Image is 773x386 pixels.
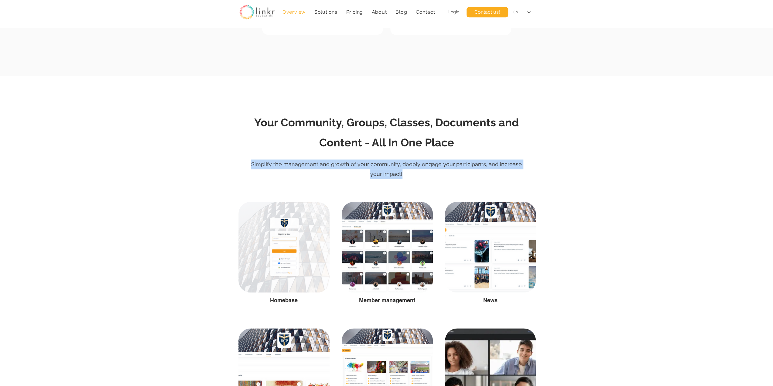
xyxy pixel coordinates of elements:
a: Pricing [343,6,366,18]
span: Contact [416,9,435,15]
span: Simplify the management and growth of your community, deeply engage your participants, and increa... [251,161,522,177]
span: About [371,9,387,15]
img: linkr_logo_transparentbg.png [239,5,275,19]
a: Login [448,9,459,14]
span: News [483,297,498,303]
span: Overview [282,9,306,15]
a: Overview [279,6,309,18]
a: Blog [392,6,410,18]
div: EN [513,10,518,15]
div: Language Selector: English [509,5,535,19]
span: Contact us! [474,9,500,15]
span: Your Community, Groups, Classes, Documents and Content - All In One Place [254,116,519,149]
span: Solutions [314,9,337,15]
a: Contact us! [467,7,508,17]
div: About [368,6,390,18]
span: Pricing [346,9,363,15]
nav: Site [279,6,438,18]
span: Blog [395,9,407,15]
a: Contact [412,6,438,18]
div: Solutions [311,6,340,18]
span: Member management [359,297,415,303]
span: Homebase [270,297,298,303]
